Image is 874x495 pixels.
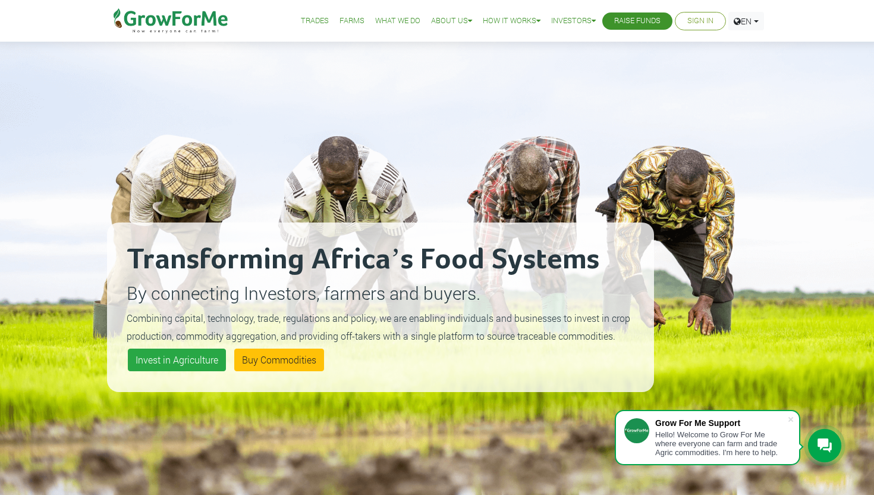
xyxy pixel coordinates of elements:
a: Farms [339,15,364,27]
a: Buy Commodities [234,349,324,371]
p: By connecting Investors, farmers and buyers. [127,280,634,306]
a: Invest in Agriculture [128,349,226,371]
div: Grow For Me Support [655,418,787,428]
a: About Us [431,15,472,27]
a: What We Do [375,15,420,27]
div: Hello! Welcome to Grow For Me where everyone can farm and trade Agric commodities. I'm here to help. [655,430,787,457]
a: Raise Funds [614,15,661,27]
a: Sign In [687,15,713,27]
a: How it Works [483,15,540,27]
h2: Transforming Africa’s Food Systems [127,242,634,278]
small: Combining capital, technology, trade, regulations and policy, we are enabling individuals and bus... [127,312,630,342]
a: Investors [551,15,596,27]
a: EN [728,12,764,30]
a: Trades [301,15,329,27]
